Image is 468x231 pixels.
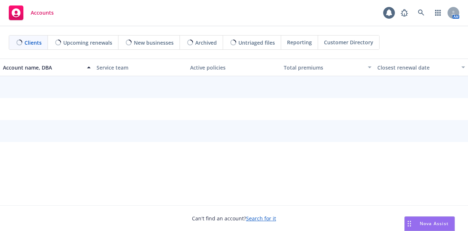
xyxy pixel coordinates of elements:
div: Drag to move [405,217,414,231]
button: Total premiums [281,59,374,76]
span: Untriaged files [238,39,275,46]
button: Nova Assist [404,216,455,231]
span: Archived [195,39,217,46]
span: Reporting [287,38,312,46]
a: Search for it [246,215,276,222]
div: Active policies [190,64,278,71]
button: Active policies [187,59,281,76]
span: Upcoming renewals [63,39,112,46]
button: Closest renewal date [374,59,468,76]
span: Nova Assist [420,220,449,227]
div: Closest renewal date [377,64,457,71]
span: Clients [24,39,42,46]
a: Accounts [6,3,57,23]
div: Account name, DBA [3,64,83,71]
span: Customer Directory [324,38,373,46]
div: Total premiums [284,64,363,71]
span: Can't find an account? [192,215,276,222]
div: Service team [97,64,184,71]
span: Accounts [31,10,54,16]
a: Report a Bug [397,5,412,20]
a: Search [414,5,429,20]
button: Service team [94,59,187,76]
a: Switch app [431,5,445,20]
span: New businesses [134,39,174,46]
